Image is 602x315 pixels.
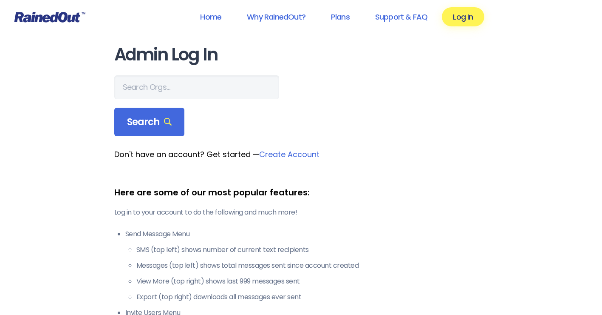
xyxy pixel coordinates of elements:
a: Support & FAQ [364,7,438,26]
div: Search [114,108,185,137]
h1: Admin Log In [114,45,488,64]
li: View More (top right) shows last 999 messages sent [136,276,488,286]
a: Log In [442,7,484,26]
input: Search Orgs… [114,75,279,99]
li: SMS (top left) shows number of current text recipients [136,245,488,255]
li: Messages (top left) shows total messages sent since account created [136,261,488,271]
p: Log in to your account to do the following and much more! [114,207,488,218]
div: Here are some of our most popular features: [114,186,488,199]
li: Send Message Menu [125,229,488,302]
a: Create Account [259,149,319,160]
a: Plans [320,7,361,26]
span: Search [127,116,172,128]
a: Home [189,7,232,26]
li: Export (top right) downloads all messages ever sent [136,292,488,302]
a: Why RainedOut? [236,7,317,26]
